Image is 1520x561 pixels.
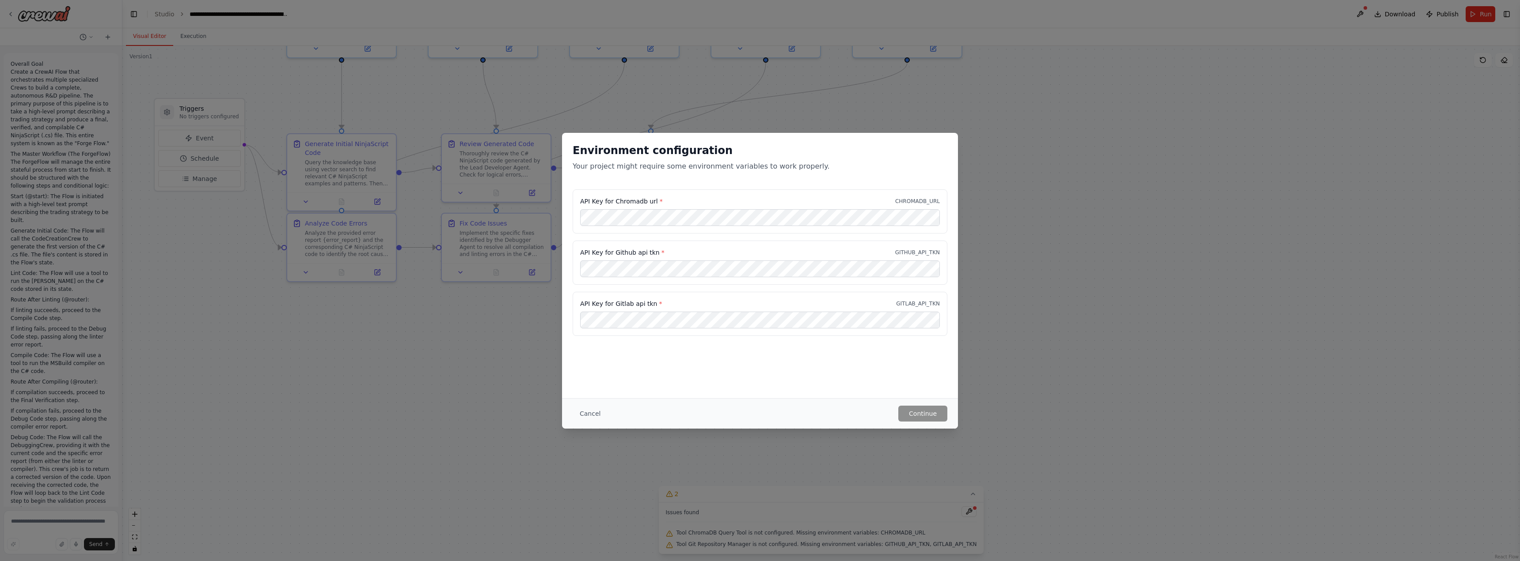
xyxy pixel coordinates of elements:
p: CHROMADB_URL [895,198,940,205]
p: Your project might require some environment variables to work properly. [573,161,947,172]
label: API Key for Chromadb url [580,197,663,206]
button: Continue [898,406,947,422]
button: Cancel [573,406,608,422]
h2: Environment configuration [573,143,947,158]
label: API Key for Gitlab api tkn [580,299,662,308]
label: API Key for Github api tkn [580,248,665,257]
p: GITHUB_API_TKN [895,249,940,256]
p: GITLAB_API_TKN [896,300,940,307]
